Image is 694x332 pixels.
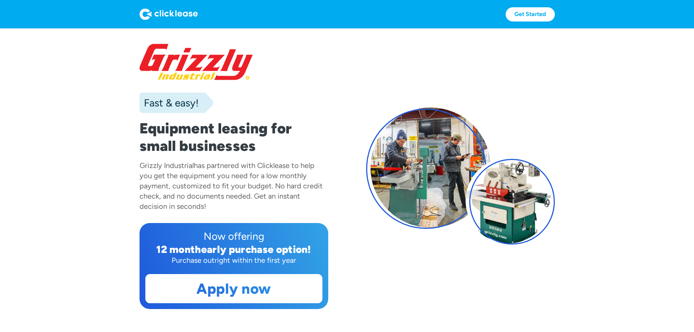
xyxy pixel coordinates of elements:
[140,95,199,110] div: Fast & easy!
[140,120,328,155] h1: Equipment leasing for small businesses
[140,161,194,170] div: Grizzly Industrial
[201,243,311,255] div: early purchase option!
[140,161,323,211] div: has partnered with Clicklease to help you get the equipment you need for a low monthly payment, c...
[145,229,322,243] div: Now offering
[145,255,322,265] div: Purchase outright within the first year
[140,8,198,20] img: Logo
[506,7,555,22] a: Get Started
[146,274,322,303] a: Apply now
[156,243,201,255] div: 12 month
